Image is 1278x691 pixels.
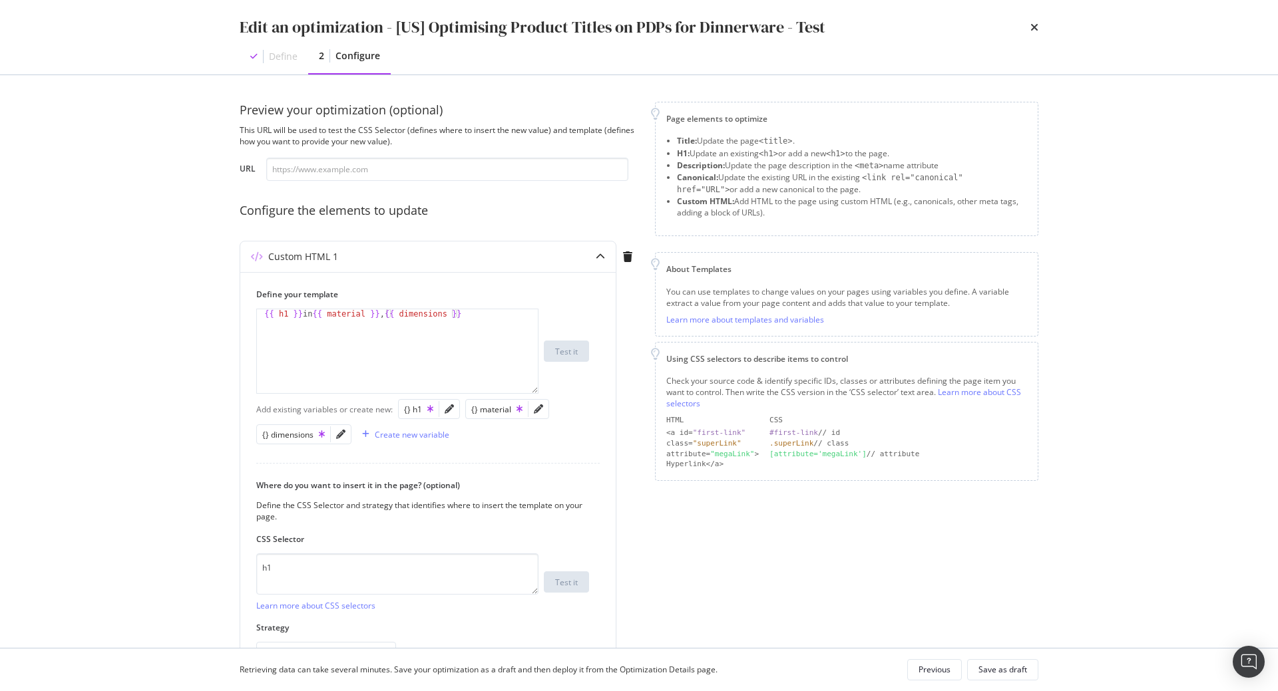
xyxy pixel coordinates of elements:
[769,415,1027,426] div: CSS
[677,173,963,194] span: <link rel="canonical" href="URL">
[666,375,1027,409] div: Check your source code & identify specific IDs, classes or attributes defining the page item you ...
[256,533,589,545] label: CSS Selector
[666,353,1027,364] div: Using CSS selectors to describe items to control
[919,664,951,675] div: Previous
[256,642,396,663] button: Replace the element's content
[769,428,818,437] div: #first-link
[677,148,1027,160] li: Update an existing or add a new to the page.
[666,286,1027,309] div: You can use templates to change values on your pages using variables you define. A variable extra...
[677,160,1027,172] li: Update the page description in the name attribute
[262,429,325,440] div: {} dimensions
[666,438,759,449] div: class=
[769,450,867,458] div: [attribute='megaLink']
[759,136,793,146] span: <title>
[677,196,1027,218] li: Add HTML to the page using custom HTML (e.g., canonicals, other meta tags, adding a block of URLs).
[240,124,639,147] div: This URL will be used to test the CSS Selector (defines where to insert the new value) and templa...
[268,250,338,263] div: Custom HTML 1
[677,172,718,183] strong: Canonical:
[240,202,639,219] div: Configure the elements to update
[677,196,734,207] strong: Custom HTML:
[404,404,433,415] div: {} h1
[666,459,759,470] div: Hyperlink</a>
[404,401,433,417] button: {} h1
[769,449,1027,460] div: // attribute
[666,449,759,460] div: attribute= >
[1233,646,1265,678] div: Open Intercom Messenger
[693,439,742,448] div: "superLink"
[666,113,1027,124] div: Page elements to optimize
[677,148,690,159] strong: H1:
[256,600,375,611] a: Learn more about CSS selectors
[769,438,1027,449] div: // class
[240,163,256,178] label: URL
[677,172,1027,196] li: Update the existing URL in the existing or add a new canonical to the page.
[375,429,449,440] div: Create new variable
[677,160,725,171] strong: Description:
[666,314,824,325] a: Learn more about templates and variables
[677,135,1027,147] li: Update the page .
[336,430,345,439] div: pencil
[471,401,523,417] button: {} material
[266,158,628,181] input: https://www.example.com
[269,50,298,63] div: Define
[534,404,543,414] div: pencil
[357,424,449,445] button: Create new variable
[256,622,589,633] label: Strategy
[256,289,589,300] label: Define your template
[335,49,380,63] div: Configure
[256,404,393,415] div: Add existing variables or create new:
[544,341,589,362] button: Test it
[544,571,589,593] button: Test it
[262,426,325,442] button: {} dimensions
[256,499,589,522] div: Define the CSS Selector and strategy that identifies where to insert the template on your page.
[967,659,1038,680] button: Save as draft
[445,404,454,414] div: pencil
[256,553,538,595] textarea: h1
[666,415,759,426] div: HTML
[693,428,745,437] div: "first-link"
[240,16,825,39] div: Edit an optimization - [US] Optimising Product Titles on PDPs for Dinnerware - Test
[319,49,324,63] div: 2
[1030,16,1038,39] div: times
[240,102,639,119] div: Preview your optimization (optional)
[555,346,578,357] div: Test it
[855,161,883,170] span: <meta>
[240,664,718,675] div: Retrieving data can take several minutes. Save your optimization as a draft and then deploy it fr...
[256,480,589,491] label: Where do you want to insert it in the page? (optional)
[471,404,523,415] div: {} material
[759,149,778,158] span: <h1>
[769,439,813,448] div: .superLink
[710,450,754,458] div: "megaLink"
[907,659,962,680] button: Previous
[555,577,578,588] div: Test it
[978,664,1027,675] div: Save as draft
[826,149,845,158] span: <h1>
[666,263,1027,275] div: About Templates
[677,135,697,146] strong: Title:
[769,428,1027,438] div: // id
[666,386,1021,409] a: Learn more about CSS selectors
[666,428,759,438] div: <a id=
